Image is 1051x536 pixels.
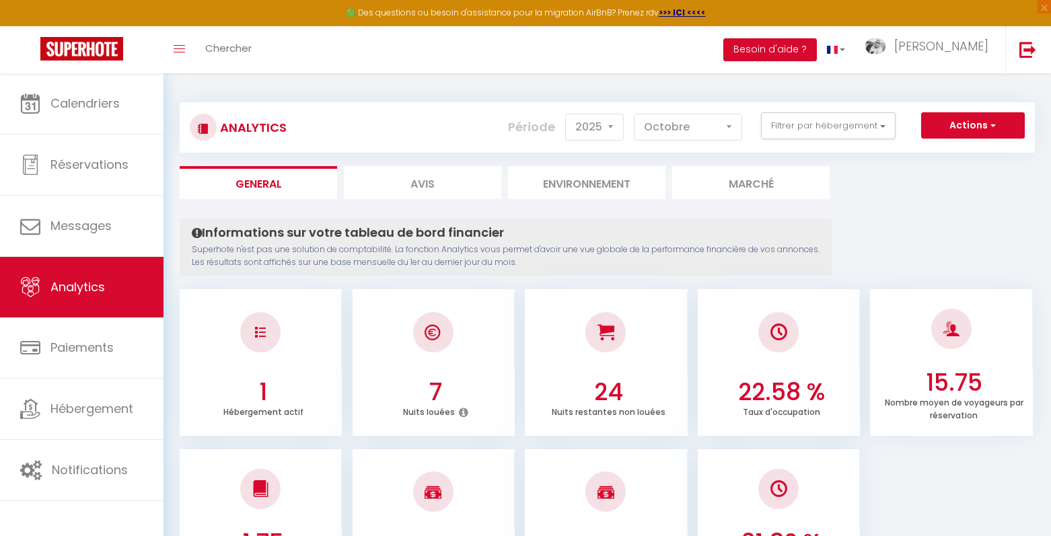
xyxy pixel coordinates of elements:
p: Superhote n'est pas une solution de comptabilité. La fonction Analytics vous permet d'avoir une v... [192,243,820,269]
li: Environnement [508,166,665,199]
h3: Analytics [217,112,287,143]
button: Filtrer par hébergement [761,112,896,139]
h3: 7 [361,378,511,406]
span: Notifications [52,461,128,478]
span: Hébergement [50,400,133,417]
img: logout [1019,41,1036,58]
p: Nombre moyen de voyageurs par réservation [885,394,1023,421]
img: ... [865,38,885,54]
h3: 22.58 % [706,378,857,406]
span: Réservations [50,156,129,173]
a: ... [PERSON_NAME] [855,26,1005,73]
h4: Informations sur votre tableau de bord financier [192,225,820,240]
span: Paiements [50,339,114,356]
li: General [180,166,337,199]
p: Nuits louées [403,404,455,418]
button: Actions [921,112,1025,139]
span: Chercher [205,41,252,55]
h3: 24 [533,378,684,406]
span: Calendriers [50,95,120,112]
span: Messages [50,217,112,234]
img: Super Booking [40,37,123,61]
button: Besoin d'aide ? [723,38,817,61]
p: Nuits restantes non louées [552,404,665,418]
li: Avis [344,166,501,199]
li: Marché [672,166,830,199]
span: Analytics [50,278,105,295]
p: Hébergement actif [223,404,303,418]
span: [PERSON_NAME] [894,38,988,54]
p: Taux d'occupation [743,404,820,418]
img: NO IMAGE [770,480,787,497]
label: Période [508,112,555,142]
h3: 15.75 [878,369,1029,397]
a: Chercher [195,26,262,73]
a: >>> ICI <<<< [659,7,706,18]
img: NO IMAGE [255,327,266,338]
h3: 1 [188,378,338,406]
